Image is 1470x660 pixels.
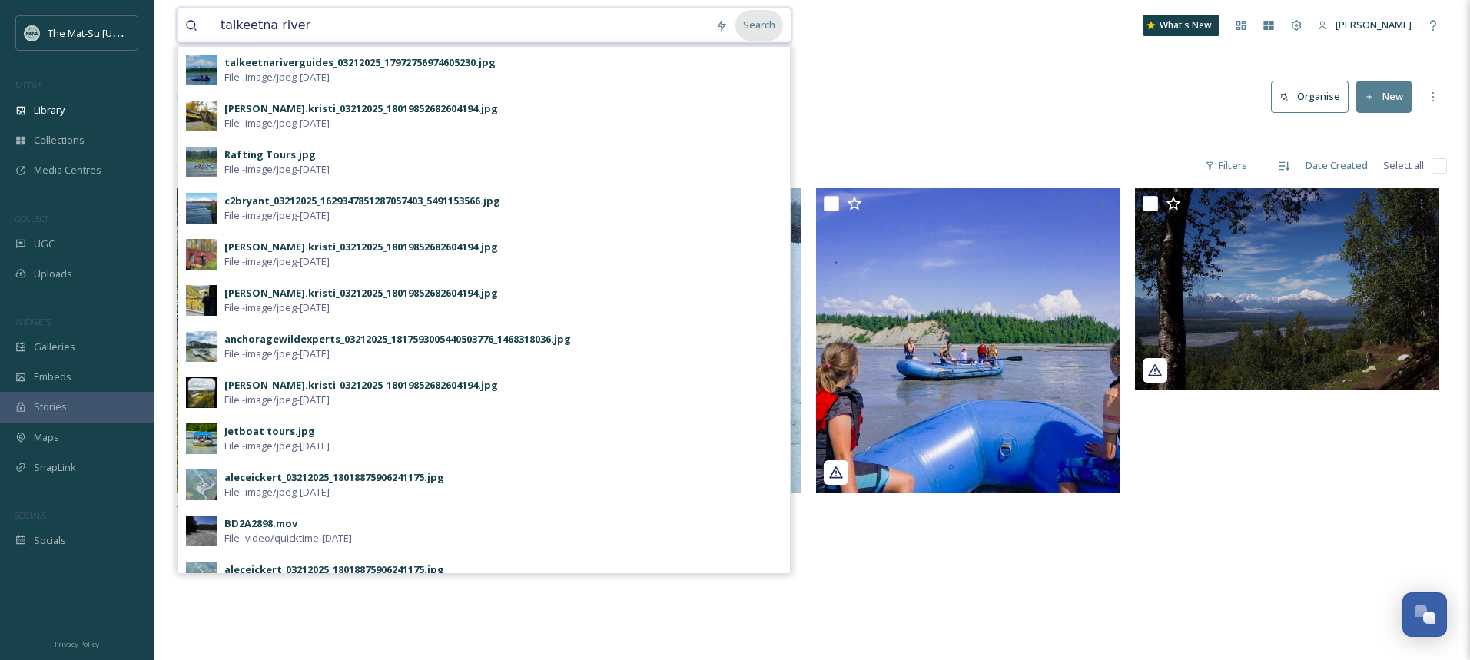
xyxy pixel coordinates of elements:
span: Stories [34,400,67,414]
div: talkeetnariverguides_03212025_17972756974605230.jpg [224,55,496,70]
span: The Mat-Su [US_STATE] [48,25,154,40]
img: 8862d963-e114-44d6-be09-7221c090a3e8.jpg [186,423,217,454]
img: 9cced4f3-238c-4ab3-b85d-5b4edcf38c91.jpg [186,55,217,85]
img: Social_thumbnail.png [25,25,40,41]
span: SOCIALS [15,509,46,521]
a: Privacy Policy [55,634,99,652]
img: dd654218-7e1c-4912-ae4a-76f23194f8a1.jpg [186,239,217,270]
a: Organise [1271,81,1356,112]
span: Library [34,103,65,118]
div: c2bryant_03212025_1629347851287057403_5491153566.jpg [224,194,500,208]
span: Uploads [34,267,72,281]
span: Privacy Policy [55,639,99,649]
div: Rafting Tours.jpg [224,148,316,162]
div: Filters [1197,151,1255,181]
span: Socials [34,533,66,548]
span: UGC [34,237,55,251]
span: File - image/jpeg - [DATE] [224,393,330,407]
span: File - image/jpeg - [DATE] [224,485,330,499]
a: What's New [1143,15,1219,36]
button: Organise [1271,81,1349,112]
span: File - image/jpeg - [DATE] [224,439,330,453]
span: MEDIA [15,79,42,91]
img: 9aa23a81-8bea-446c-838d-1541a90a882b.jpg [186,377,217,408]
div: Search [735,10,783,40]
span: Maps [34,430,59,445]
span: Select all [1383,158,1424,173]
span: 4 file s [177,158,202,173]
div: BD2A2898.mov [224,516,297,531]
span: WIDGETS [15,316,51,327]
img: talkeetnariverguides_03212025_17942795917122886.jpg [177,188,481,493]
span: File - video/quicktime - [DATE] [224,531,352,546]
span: File - image/jpeg - [DATE] [224,347,330,361]
img: aroundalaska_03212025_1580143943622653188_2271660959.jpg [1135,188,1439,390]
div: [PERSON_NAME].kristi_03212025_18019852682604194.jpg [224,101,498,116]
div: anchoragewildexperts_03212025_1817593005440503776_1468318036.jpg [224,332,571,347]
div: aleceickert_03212025_18018875906241175.jpg [224,562,444,577]
span: SnapLink [34,460,76,475]
span: File - image/jpeg - [DATE] [224,254,330,269]
span: Collections [34,133,85,148]
span: Galleries [34,340,75,354]
img: 5926af9a-0617-4fdc-a77a-7dc295554c3d.jpg [186,285,217,316]
img: d8d95b0a-9212-4746-a98e-960fb3fdce07.jpg [186,516,217,546]
img: 700664c1-4549-4db8-98c8-01f9896633da.jpg [186,101,217,131]
span: File - image/jpeg - [DATE] [224,300,330,315]
button: Open Chat [1402,592,1447,637]
span: COLLECT [15,213,48,224]
img: 97f52751-665c-4bc9-a77a-d842775cde73.jpg [186,469,217,500]
img: e4375099-780d-4626-aaa3-c74769cb0f74.jpg [186,147,217,177]
a: [PERSON_NAME] [1310,10,1419,40]
div: [PERSON_NAME].kristi_03212025_18019852682604194.jpg [224,286,498,300]
span: File - image/jpeg - [DATE] [224,70,330,85]
span: File - image/jpeg - [DATE] [224,116,330,131]
span: You've reached the end [177,502,287,516]
div: [PERSON_NAME].kristi_03212025_18019852682604194.jpg [224,378,498,393]
span: Embeds [34,370,71,384]
span: File - image/jpeg - [DATE] [224,208,330,223]
img: 636b86f5-1ad3-4680-9812-aebb61ef8526.jpg [186,193,217,224]
img: talkeetnariverguides_03212025_17910162319324631.jpg [816,188,1120,493]
button: New [1356,81,1412,112]
input: Search your library [213,8,708,42]
img: 528ee471-84c3-41d8-8155-86f23de8b12b.jpg [186,562,217,592]
img: 891db183-2490-4631-8134-7c9dc66dd67a.jpg [186,331,217,362]
span: [PERSON_NAME] [1336,18,1412,32]
div: aleceickert_03212025_18018875906241175.jpg [224,470,444,485]
div: [PERSON_NAME].kristi_03212025_18019852682604194.jpg [224,240,498,254]
span: Media Centres [34,163,101,177]
span: File - image/jpeg - [DATE] [224,162,330,177]
div: Jetboat tours.jpg [224,424,315,439]
div: Date Created [1298,151,1375,181]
